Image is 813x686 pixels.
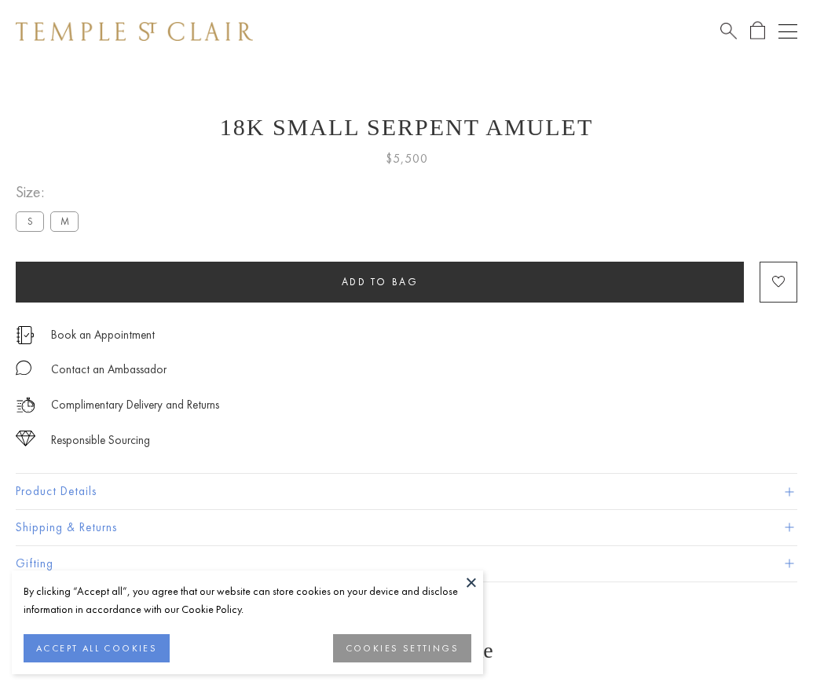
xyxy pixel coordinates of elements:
[51,326,155,343] a: Book an Appointment
[778,22,797,41] button: Open navigation
[51,360,167,380] div: Contact an Ambassador
[750,21,765,41] a: Open Shopping Bag
[16,262,744,303] button: Add to bag
[16,114,797,141] h1: 18K Small Serpent Amulet
[16,431,35,446] img: icon_sourcing.svg
[386,149,428,169] span: $5,500
[342,275,419,288] span: Add to bag
[51,431,150,450] div: Responsible Sourcing
[16,546,797,581] button: Gifting
[16,360,31,376] img: MessageIcon-01_2.svg
[16,474,797,509] button: Product Details
[16,326,35,344] img: icon_appointment.svg
[16,395,35,415] img: icon_delivery.svg
[16,179,85,205] span: Size:
[720,21,737,41] a: Search
[16,510,797,545] button: Shipping & Returns
[16,211,44,231] label: S
[24,582,471,618] div: By clicking “Accept all”, you agree that our website can store cookies on your device and disclos...
[51,395,219,415] p: Complimentary Delivery and Returns
[333,634,471,662] button: COOKIES SETTINGS
[16,22,253,41] img: Temple St. Clair
[24,634,170,662] button: ACCEPT ALL COOKIES
[50,211,79,231] label: M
